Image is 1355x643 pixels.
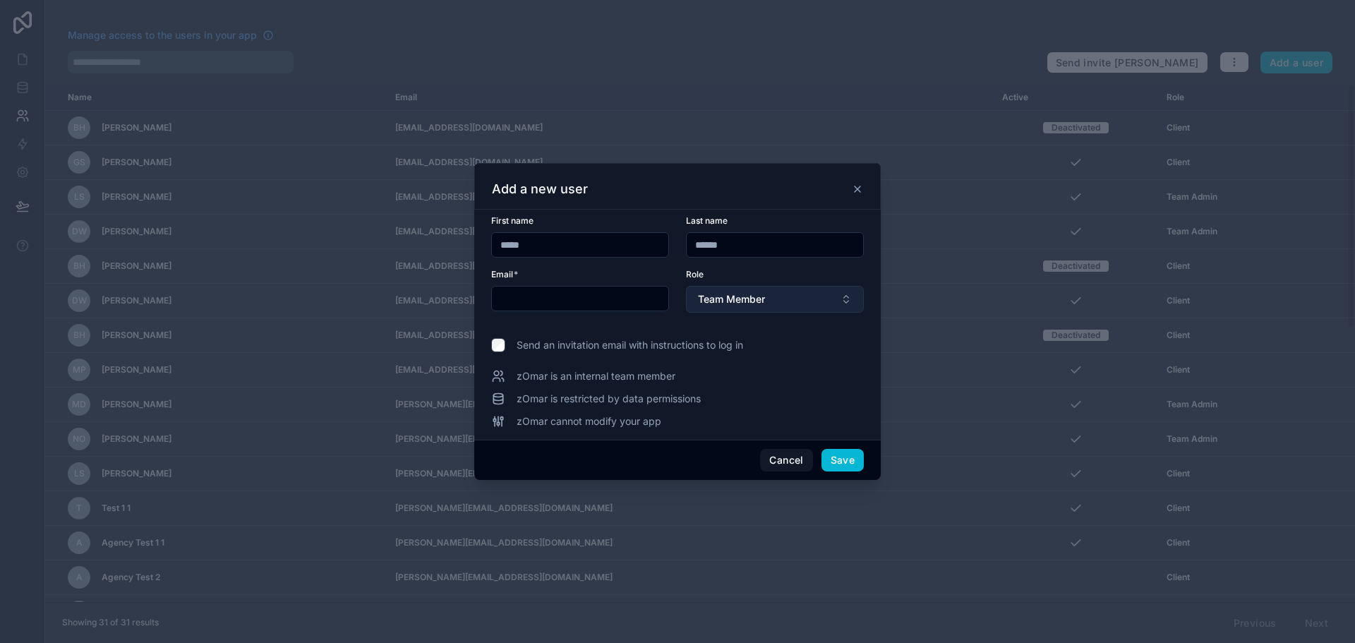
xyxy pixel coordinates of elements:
[517,369,675,383] span: zOmar is an internal team member
[686,286,864,313] button: Select Button
[517,414,661,428] span: zOmar cannot modify your app
[698,292,765,306] span: Team Member
[491,338,505,352] input: Send an invitation email with instructions to log in
[517,338,743,352] span: Send an invitation email with instructions to log in
[686,215,728,226] span: Last name
[492,181,588,198] h3: Add a new user
[686,269,704,280] span: Role
[491,269,513,280] span: Email
[760,449,812,471] button: Cancel
[821,449,864,471] button: Save
[491,215,534,226] span: First name
[517,392,701,406] span: zOmar is restricted by data permissions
